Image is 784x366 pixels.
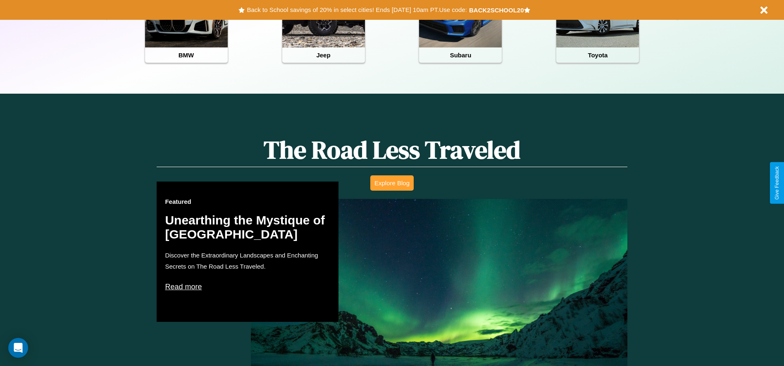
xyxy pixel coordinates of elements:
p: Discover the Extraordinary Landscapes and Enchanting Secrets on The Road Less Traveled. [165,250,330,272]
button: Explore Blog [370,175,414,191]
h4: BMW [145,47,228,63]
b: BACK2SCHOOL20 [469,7,524,14]
p: Read more [165,280,330,293]
button: Back to School savings of 20% in select cities! Ends [DATE] 10am PT.Use code: [245,4,469,16]
h4: Toyota [556,47,639,63]
h3: Featured [165,198,330,205]
h4: Subaru [419,47,502,63]
h2: Unearthing the Mystique of [GEOGRAPHIC_DATA] [165,213,330,241]
h4: Jeep [282,47,365,63]
div: Give Feedback [774,166,780,200]
div: Open Intercom Messenger [8,338,28,358]
h1: The Road Less Traveled [157,133,627,167]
